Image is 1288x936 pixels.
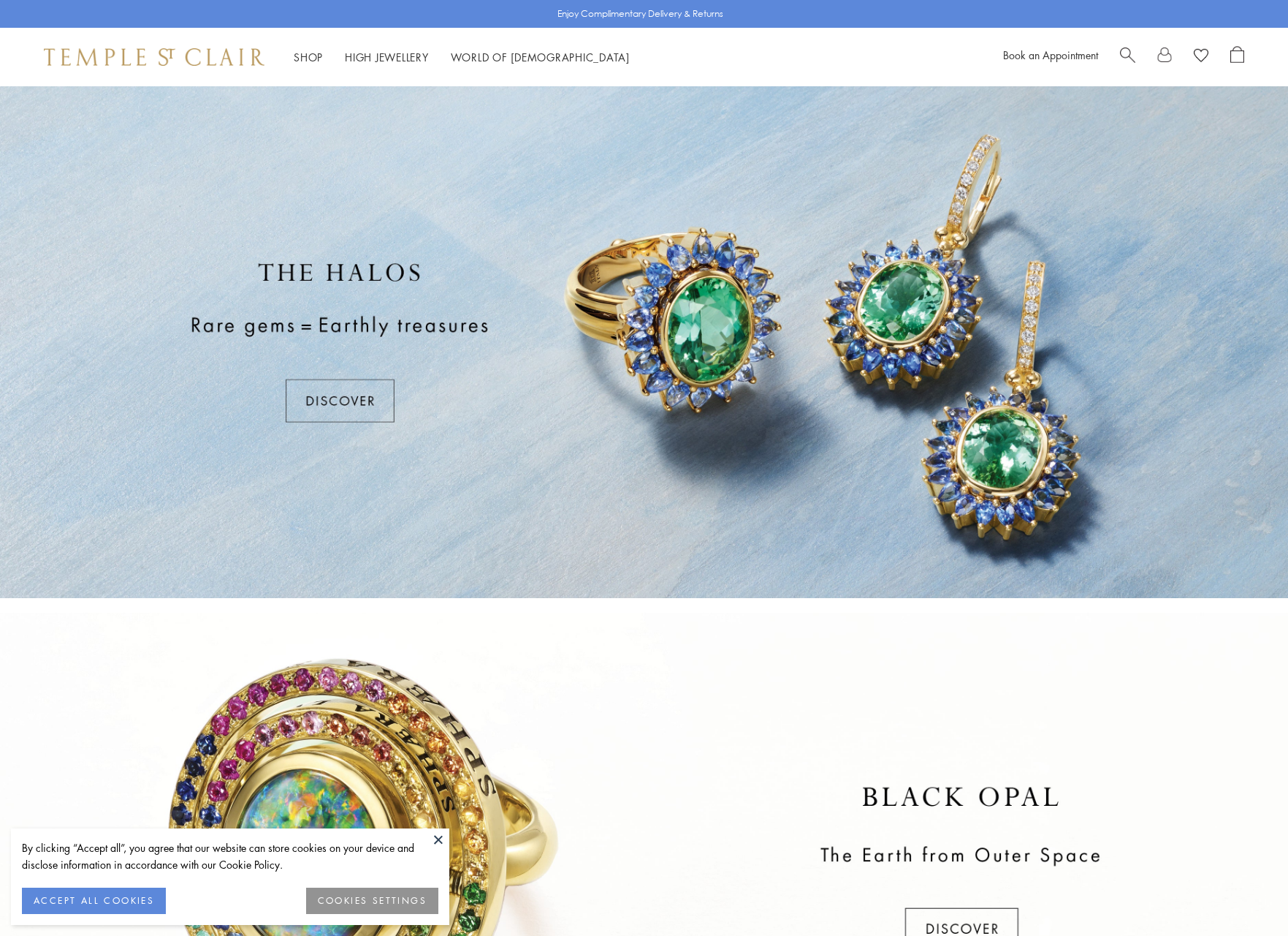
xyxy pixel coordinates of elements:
[22,888,166,914] button: ACCEPT ALL COOKIES
[294,48,630,67] nav: Main navigation
[1120,46,1135,68] a: Search
[1194,46,1208,68] a: View Wishlist
[294,50,323,64] a: ShopShop
[44,48,264,66] img: Temple St. Clair
[451,50,630,64] a: World of [DEMOGRAPHIC_DATA]World of [DEMOGRAPHIC_DATA]
[22,839,438,873] div: By clicking “Accept all”, you agree that our website can store cookies on your device and disclos...
[557,7,723,21] p: Enjoy Complimentary Delivery & Returns
[306,888,438,914] button: COOKIES SETTINGS
[345,50,429,64] a: High JewelleryHigh Jewellery
[1003,48,1098,62] a: Book an Appointment
[1230,46,1244,68] a: Open Shopping Bag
